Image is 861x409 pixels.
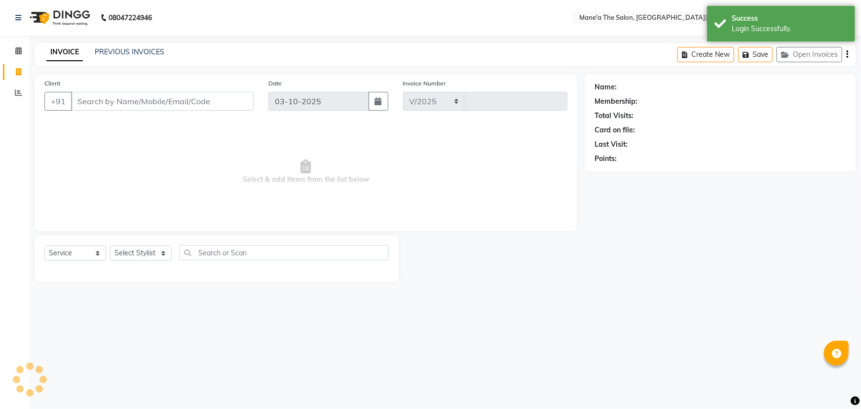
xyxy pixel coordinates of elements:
[732,24,848,34] div: Login Successfully.
[46,43,83,61] a: INVOICE
[595,96,637,107] div: Membership:
[25,4,93,32] img: logo
[677,47,734,62] button: Create New
[595,139,628,150] div: Last Visit:
[268,79,282,88] label: Date
[595,154,617,164] div: Points:
[738,47,773,62] button: Save
[777,47,842,62] button: Open Invoices
[109,4,152,32] b: 08047224946
[71,92,254,111] input: Search by Name/Mobile/Email/Code
[44,123,567,221] span: Select & add items from the list below
[179,245,389,260] input: Search or Scan
[595,125,635,135] div: Card on file:
[44,79,60,88] label: Client
[595,82,617,92] div: Name:
[95,47,164,56] a: PREVIOUS INVOICES
[732,13,848,24] div: Success
[403,79,446,88] label: Invoice Number
[595,111,634,121] div: Total Visits:
[44,92,72,111] button: +91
